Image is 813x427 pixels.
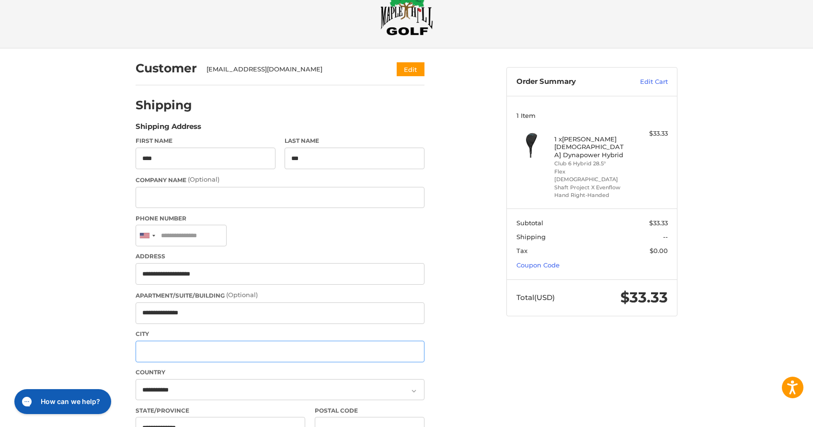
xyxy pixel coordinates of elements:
label: Last Name [285,137,424,145]
li: Club 6 Hybrid 28.5° [554,160,628,168]
legend: Shipping Address [136,121,201,137]
span: Subtotal [516,219,543,227]
iframe: Google Customer Reviews [734,401,813,427]
iframe: Gorgias live chat messenger [10,386,114,417]
small: (Optional) [226,291,258,299]
span: $0.00 [650,247,668,254]
span: -- [663,233,668,241]
li: Flex [DEMOGRAPHIC_DATA] [554,168,628,184]
label: Country [136,368,424,377]
li: Hand Right-Handed [554,191,628,199]
label: Phone Number [136,214,424,223]
label: City [136,330,424,338]
span: $33.33 [620,289,668,306]
label: Apartment/Suite/Building [136,290,424,300]
h3: 1 Item [516,112,668,119]
button: Edit [397,62,424,76]
label: State/Province [136,406,305,415]
div: United States: +1 [136,225,158,246]
label: Postal Code [315,406,425,415]
a: Coupon Code [516,261,560,269]
span: Shipping [516,233,546,241]
label: First Name [136,137,275,145]
label: Address [136,252,424,261]
li: Shaft Project X Evenflow [554,184,628,192]
div: [EMAIL_ADDRESS][DOMAIN_NAME] [206,65,378,74]
h4: 1 x [PERSON_NAME] [DEMOGRAPHIC_DATA] Dynapower Hybrid [554,135,628,159]
span: $33.33 [649,219,668,227]
div: $33.33 [630,129,668,138]
h2: Shipping [136,98,192,113]
h2: Customer [136,61,197,76]
label: Company Name [136,175,424,185]
span: Total (USD) [516,293,555,302]
a: Edit Cart [619,77,668,87]
h3: Order Summary [516,77,619,87]
small: (Optional) [188,175,219,183]
span: Tax [516,247,527,254]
